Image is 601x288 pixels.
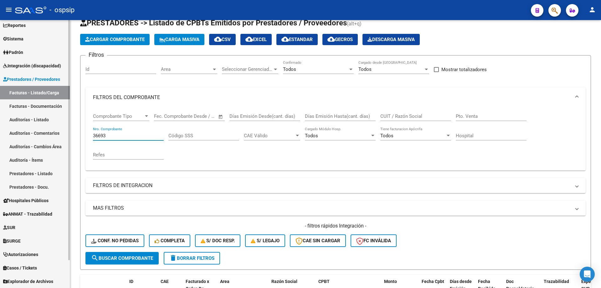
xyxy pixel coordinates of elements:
[3,22,26,29] span: Reportes
[93,182,571,189] mat-panel-title: FILTROS DE INTEGRACION
[380,133,393,139] span: Todos
[3,224,15,231] span: SUR
[351,234,397,247] button: FC Inválida
[305,133,318,139] span: Todos
[91,238,139,243] span: Conf. no pedidas
[588,6,596,13] mat-icon: person
[245,37,267,42] span: EXCEL
[244,133,295,139] span: CAE Válido
[129,279,133,284] span: ID
[281,37,313,42] span: Estandar
[580,267,595,282] div: Open Intercom Messenger
[3,49,23,56] span: Padrón
[251,238,280,243] span: S/ legajo
[3,197,49,204] span: Hospitales Públicos
[85,37,145,42] span: Cargar Comprobante
[3,76,60,83] span: Prestadores / Proveedores
[49,3,74,17] span: - ospsip
[93,205,571,212] mat-panel-title: MAS FILTROS
[85,178,586,193] mat-expansion-panel-header: FILTROS DE INTEGRACION
[91,255,153,261] span: Buscar Comprobante
[169,255,214,261] span: Borrar Filtros
[356,238,391,243] span: FC Inválida
[195,234,241,247] button: S/ Doc Resp.
[209,34,236,45] button: CSV
[93,113,144,119] span: Comprobante Tipo
[290,234,346,247] button: CAE SIN CARGAR
[322,34,358,45] button: Gecros
[276,34,318,45] button: Estandar
[80,18,347,27] span: PRESTADORES -> Listado de CPBTs Emitidos por Prestadores / Proveedores
[85,252,159,264] button: Buscar Comprobante
[245,234,285,247] button: S/ legajo
[3,264,37,271] span: Casos / Tickets
[85,223,586,229] h4: - filtros rápidos Integración -
[240,34,272,45] button: EXCEL
[155,238,185,243] span: Completa
[159,37,199,42] span: Carga Masiva
[327,35,335,43] mat-icon: cloud_download
[154,113,179,119] input: Fecha inicio
[318,279,330,284] span: CPBT
[222,66,273,72] span: Seleccionar Gerenciador
[185,113,215,119] input: Fecha fin
[85,201,586,216] mat-expansion-panel-header: MAS FILTROS
[85,50,107,59] h3: Filtros
[367,37,415,42] span: Descarga Masiva
[91,254,99,262] mat-icon: search
[362,34,420,45] button: Descarga Masiva
[80,34,150,45] button: Cargar Comprobante
[3,238,21,244] span: SURGE
[422,279,444,284] span: Fecha Cpbt
[217,113,224,120] button: Open calendar
[161,66,212,72] span: Area
[3,62,61,69] span: Integración (discapacidad)
[220,279,229,284] span: Area
[3,35,23,42] span: Sistema
[214,35,222,43] mat-icon: cloud_download
[154,34,204,45] button: Carga Masiva
[93,94,571,101] mat-panel-title: FILTROS DEL COMPROBANTE
[164,252,220,264] button: Borrar Filtros
[271,279,297,284] span: Razón Social
[245,35,253,43] mat-icon: cloud_download
[283,66,296,72] span: Todos
[5,6,13,13] mat-icon: menu
[544,279,569,284] span: Trazabilidad
[281,35,289,43] mat-icon: cloud_download
[201,238,235,243] span: S/ Doc Resp.
[347,21,362,27] span: (alt+q)
[214,37,231,42] span: CSV
[3,278,53,285] span: Explorador de Archivos
[327,37,353,42] span: Gecros
[295,238,340,243] span: CAE SIN CARGAR
[362,34,420,45] app-download-masive: Descarga masiva de comprobantes (adjuntos)
[85,234,144,247] button: Conf. no pedidas
[85,107,586,170] div: FILTROS DEL COMPROBANTE
[3,211,52,217] span: ANMAT - Trazabilidad
[149,234,190,247] button: Completa
[85,87,586,107] mat-expansion-panel-header: FILTROS DEL COMPROBANTE
[161,279,169,284] span: CAE
[358,66,372,72] span: Todos
[3,251,38,258] span: Autorizaciones
[169,254,177,262] mat-icon: delete
[384,279,397,284] span: Monto
[441,66,487,73] span: Mostrar totalizadores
